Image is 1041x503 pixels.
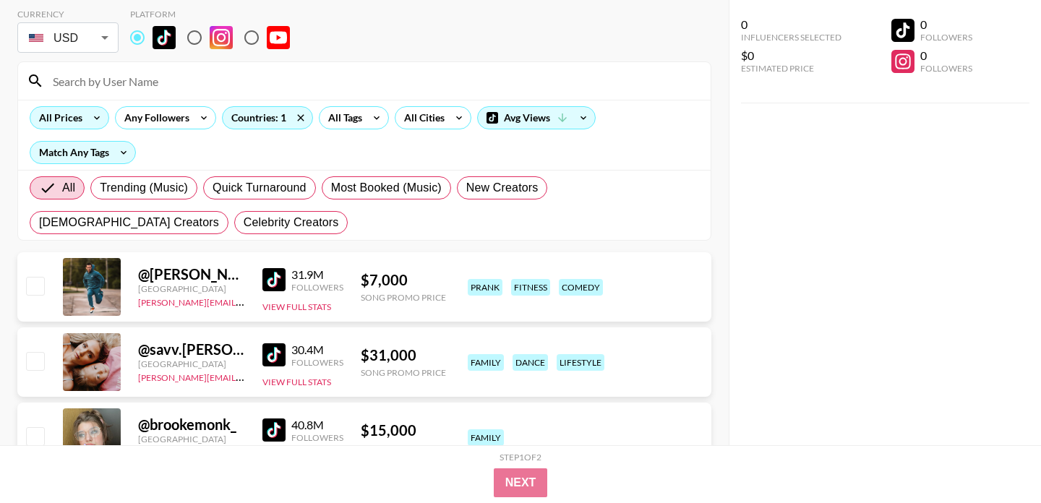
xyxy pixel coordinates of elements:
[138,434,245,444] div: [GEOGRAPHIC_DATA]
[468,429,504,446] div: family
[361,292,446,303] div: Song Promo Price
[361,421,446,439] div: $ 15,000
[291,282,343,293] div: Followers
[138,283,245,294] div: [GEOGRAPHIC_DATA]
[320,107,365,129] div: All Tags
[511,279,550,296] div: fitness
[138,265,245,283] div: @ [PERSON_NAME].[PERSON_NAME]
[559,279,603,296] div: comedy
[267,26,290,49] img: YouTube
[100,179,188,197] span: Trending (Music)
[920,48,972,63] div: 0
[262,418,286,442] img: TikTok
[969,431,1024,486] iframe: Drift Widget Chat Controller
[30,107,85,129] div: All Prices
[138,416,245,434] div: @ brookemonk_
[741,63,841,74] div: Estimated Price
[361,346,446,364] div: $ 31,000
[262,343,286,366] img: TikTok
[361,271,446,289] div: $ 7,000
[39,214,219,231] span: [DEMOGRAPHIC_DATA] Creators
[361,367,446,378] div: Song Promo Price
[468,354,504,371] div: family
[62,179,75,197] span: All
[20,25,116,51] div: USD
[213,179,307,197] span: Quick Turnaround
[262,301,331,312] button: View Full Stats
[291,357,343,368] div: Followers
[741,48,841,63] div: $0
[920,17,972,32] div: 0
[395,107,447,129] div: All Cities
[920,32,972,43] div: Followers
[361,442,446,453] div: Song Promo Price
[291,267,343,282] div: 31.9M
[494,468,548,497] button: Next
[557,354,604,371] div: lifestyle
[244,214,339,231] span: Celebrity Creators
[478,107,595,129] div: Avg Views
[468,279,502,296] div: prank
[291,418,343,432] div: 40.8M
[291,432,343,443] div: Followers
[138,340,245,358] div: @ savv.[PERSON_NAME]
[262,268,286,291] img: TikTok
[331,179,442,197] span: Most Booked (Music)
[153,26,176,49] img: TikTok
[920,63,972,74] div: Followers
[291,343,343,357] div: 30.4M
[17,9,119,20] div: Currency
[500,452,541,463] div: Step 1 of 2
[741,17,841,32] div: 0
[130,9,301,20] div: Platform
[223,107,312,129] div: Countries: 1
[741,32,841,43] div: Influencers Selected
[30,142,135,163] div: Match Any Tags
[138,358,245,369] div: [GEOGRAPHIC_DATA]
[513,354,548,371] div: dance
[466,179,539,197] span: New Creators
[44,69,702,93] input: Search by User Name
[138,369,352,383] a: [PERSON_NAME][EMAIL_ADDRESS][DOMAIN_NAME]
[138,294,352,308] a: [PERSON_NAME][EMAIL_ADDRESS][DOMAIN_NAME]
[116,107,192,129] div: Any Followers
[262,377,331,387] button: View Full Stats
[210,26,233,49] img: Instagram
